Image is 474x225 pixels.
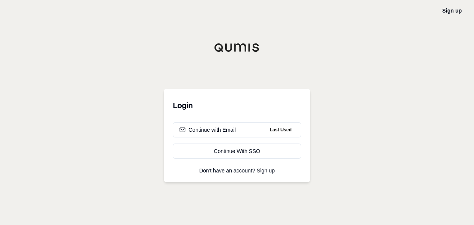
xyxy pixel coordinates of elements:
div: Continue with Email [179,126,236,134]
div: Continue With SSO [179,147,295,155]
h3: Login [173,98,301,113]
a: Sign up [257,168,275,174]
p: Don't have an account? [173,168,301,173]
a: Continue With SSO [173,144,301,159]
button: Continue with EmailLast Used [173,122,301,137]
img: Qumis [214,43,260,52]
span: Last Used [267,125,295,134]
a: Sign up [442,8,462,14]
